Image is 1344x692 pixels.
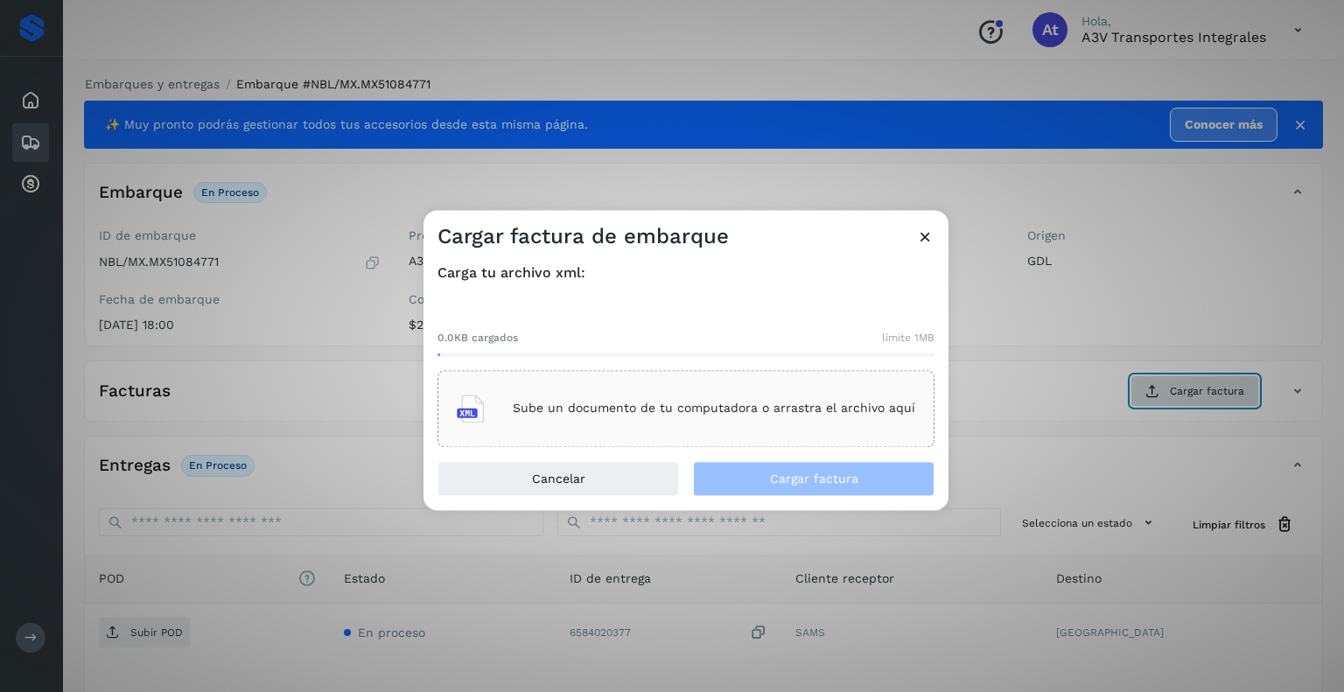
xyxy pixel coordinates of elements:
[437,264,934,281] h4: Carga tu archivo xml:
[882,330,934,346] span: límite 1MB
[693,461,934,496] button: Cargar factura
[770,472,858,485] span: Cargar factura
[437,330,518,346] span: 0.0KB cargados
[513,402,915,416] p: Sube un documento de tu computadora o arrastra el archivo aquí
[532,472,585,485] span: Cancelar
[437,461,679,496] button: Cancelar
[437,224,729,249] h3: Cargar factura de embarque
